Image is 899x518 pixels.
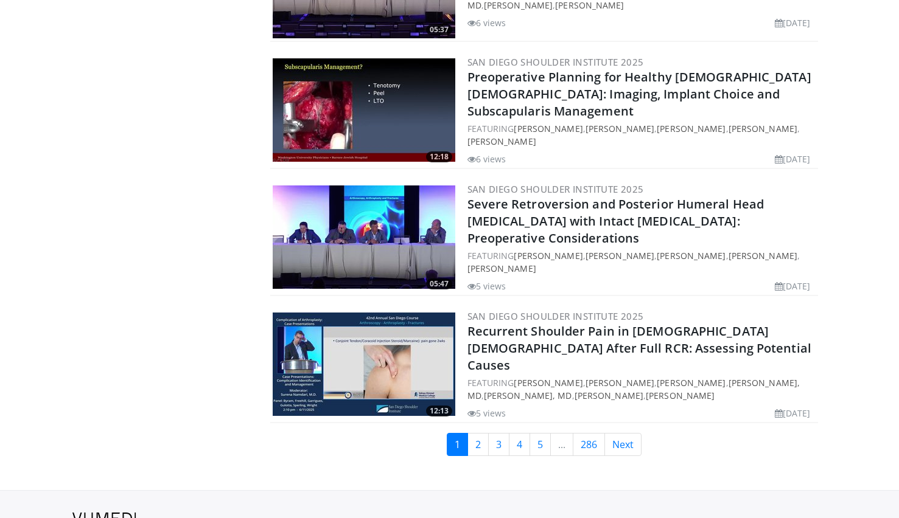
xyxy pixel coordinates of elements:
a: San Diego Shoulder Institute 2025 [467,183,644,195]
img: 043f43e5-9a19-48aa-a7d4-4ad495588f6c.300x170_q85_crop-smart_upscale.jpg [273,313,455,416]
li: [DATE] [775,280,811,292]
nav: Search results pages [270,433,818,456]
span: 12:18 [426,151,452,162]
li: 5 views [467,407,506,420]
li: 5 views [467,280,506,292]
a: San Diego Shoulder Institute 2025 [467,310,644,322]
img: 66a170a1-a395-4a30-b100-b126ff3890de.300x170_q85_crop-smart_upscale.jpg [273,185,455,289]
li: 6 views [467,16,506,29]
a: [PERSON_NAME] [657,123,726,134]
a: 05:47 [273,185,455,289]
a: Severe Retroversion and Posterior Humeral Head [MEDICAL_DATA] with Intact [MEDICAL_DATA]: Preoper... [467,196,764,246]
span: 05:37 [426,24,452,35]
a: [PERSON_NAME] [646,390,715,401]
a: [PERSON_NAME] [514,250,582,261]
img: 1e3fa6c4-6d46-4c55-978d-cd7c6d80cc96.300x170_q85_crop-smart_upscale.jpg [273,58,455,162]
a: [PERSON_NAME] [586,250,654,261]
a: 1 [447,433,468,456]
a: San Diego Shoulder Institute 2025 [467,56,644,68]
a: Preoperative Planning for Healthy [DEMOGRAPHIC_DATA] [DEMOGRAPHIC_DATA]: Imaging, Implant Choice ... [467,69,811,119]
a: 286 [573,433,605,456]
span: 05:47 [426,278,452,289]
a: Next [604,433,642,456]
a: [PERSON_NAME] [657,250,726,261]
li: 6 views [467,153,506,165]
li: [DATE] [775,153,811,165]
a: [PERSON_NAME] [729,250,797,261]
a: [PERSON_NAME] [467,136,536,147]
a: 12:18 [273,58,455,162]
li: [DATE] [775,16,811,29]
a: [PERSON_NAME] [729,123,797,134]
a: [PERSON_NAME] [586,123,654,134]
div: FEATURING , , , , [467,122,816,148]
a: 5 [530,433,551,456]
a: [PERSON_NAME], MD [484,390,572,401]
a: [PERSON_NAME] [467,263,536,274]
a: [PERSON_NAME] [514,377,582,388]
a: [PERSON_NAME] [657,377,726,388]
a: 2 [467,433,489,456]
a: Recurrent Shoulder Pain in [DEMOGRAPHIC_DATA] [DEMOGRAPHIC_DATA] After Full RCR: Assessing Potent... [467,323,811,373]
span: 12:13 [426,406,452,416]
a: 3 [488,433,509,456]
li: [DATE] [775,407,811,420]
a: 4 [509,433,530,456]
div: FEATURING , , , , [467,249,816,275]
a: [PERSON_NAME] [514,123,582,134]
a: 12:13 [273,313,455,416]
a: [PERSON_NAME] [586,377,654,388]
div: FEATURING , , , , , , [467,376,816,402]
a: [PERSON_NAME] [575,390,643,401]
